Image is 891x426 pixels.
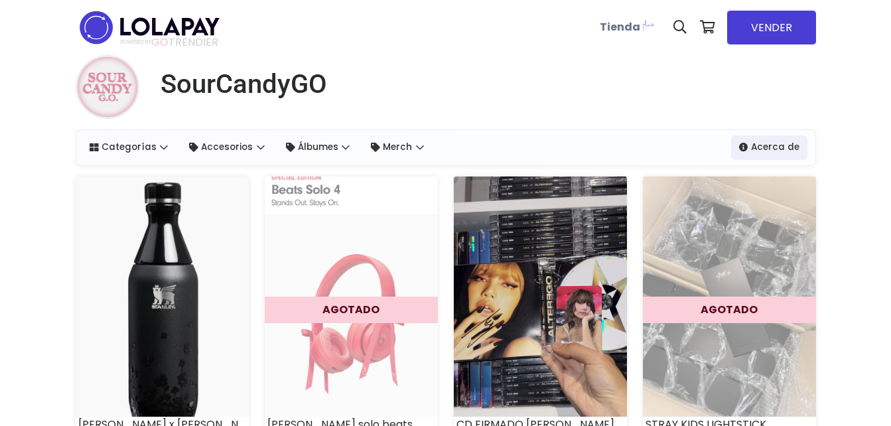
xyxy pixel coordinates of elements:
h1: SourCandyGO [161,68,327,100]
img: small_1757048761250.jpeg [265,177,438,417]
a: VENDER [727,11,816,44]
b: Tienda [600,19,640,35]
a: Categorías [82,135,176,159]
img: logo [76,7,224,48]
a: Álbumes [278,135,358,159]
a: Merch [363,135,432,159]
div: AGOTADO [265,297,438,323]
a: Accesorios [181,135,273,159]
a: SourCandyGO [150,68,327,100]
div: AGOTADO [643,297,816,323]
img: small_1748924153793.jpeg [454,177,627,417]
img: small_1741140793378.jpeg [643,177,816,417]
span: GO [151,35,169,50]
a: Acerca de [731,135,807,159]
span: POWERED BY [121,38,151,46]
span: TRENDIER [121,36,218,48]
img: small_1757963284320.jpeg [76,177,249,417]
img: Lolapay Plus [640,17,656,33]
img: small.png [76,55,139,119]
